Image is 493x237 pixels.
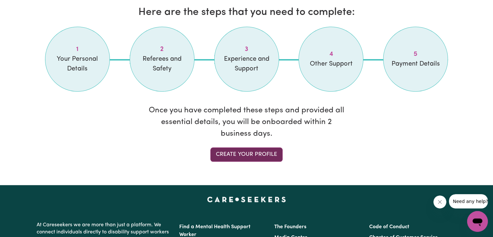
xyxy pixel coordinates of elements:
[274,224,306,230] a: The Founders
[449,194,488,208] iframe: Message from company
[391,49,440,59] span: Step 5
[307,49,355,59] span: Step 4
[222,44,271,54] span: Step 3
[45,6,448,19] h2: Here are the steps that you need to complete:
[433,195,446,208] iframe: Close message
[391,59,440,69] span: Payment Details
[53,44,102,54] span: Step 1
[222,54,271,74] span: Experience and Support
[307,59,355,69] span: Other Support
[467,211,488,232] iframe: Button to launch messaging window
[210,147,283,162] a: Create your profile
[148,105,346,140] p: Once you have completed these steps and provided all essential details, you will be onboarded wit...
[138,44,186,54] span: Step 2
[4,5,39,10] span: Need any help?
[53,54,102,74] span: Your Personal Details
[138,54,186,74] span: Referees and Safety
[207,197,286,202] a: Careseekers home page
[369,224,409,230] a: Code of Conduct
